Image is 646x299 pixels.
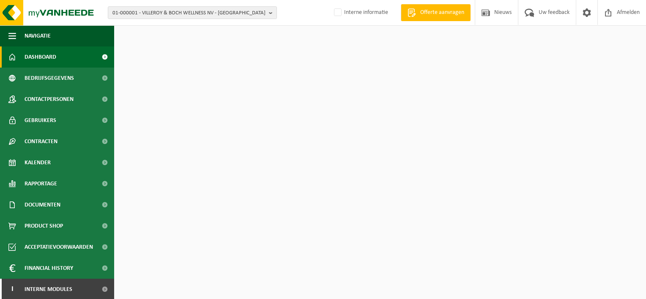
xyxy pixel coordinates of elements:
[25,46,56,68] span: Dashboard
[25,173,57,194] span: Rapportage
[25,152,51,173] span: Kalender
[25,68,74,89] span: Bedrijfsgegevens
[112,7,266,19] span: 01-000001 - VILLEROY & BOCH WELLNESS NV - [GEOGRAPHIC_DATA]
[25,89,74,110] span: Contactpersonen
[108,6,277,19] button: 01-000001 - VILLEROY & BOCH WELLNESS NV - [GEOGRAPHIC_DATA]
[401,4,471,21] a: Offerte aanvragen
[25,258,73,279] span: Financial History
[25,110,56,131] span: Gebruikers
[25,236,93,258] span: Acceptatievoorwaarden
[418,8,466,17] span: Offerte aanvragen
[25,25,51,46] span: Navigatie
[25,194,60,215] span: Documenten
[332,6,388,19] label: Interne informatie
[25,215,63,236] span: Product Shop
[25,131,57,152] span: Contracten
